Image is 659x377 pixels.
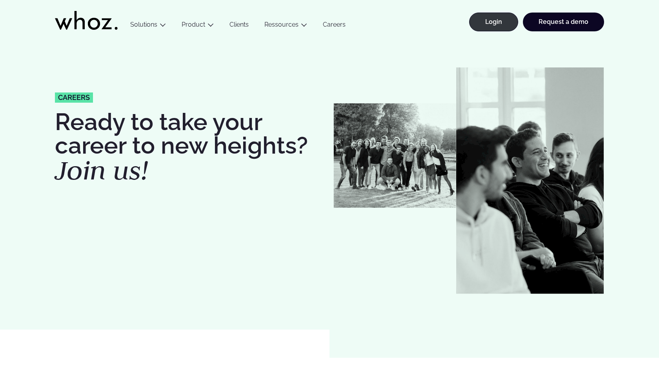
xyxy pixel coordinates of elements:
[469,13,518,31] a: Login
[55,153,148,187] em: Join us!
[264,21,299,28] a: Ressources
[182,21,205,28] a: Product
[315,21,353,31] a: Careers
[58,94,90,101] span: careers
[174,21,222,31] button: Product
[55,110,326,184] h1: Ready to take your career to new heights?
[257,21,315,31] button: Ressources
[523,13,604,31] a: Request a demo
[333,103,456,208] img: Whozzies-Team-Revenue
[122,21,174,31] button: Solutions
[222,21,257,31] a: Clients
